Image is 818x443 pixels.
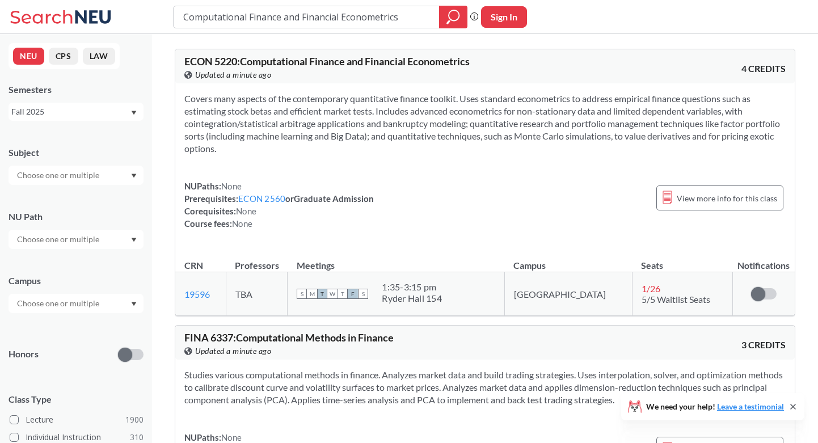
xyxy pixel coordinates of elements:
[504,272,632,316] td: [GEOGRAPHIC_DATA]
[184,55,470,67] span: ECON 5220 : Computational Finance and Financial Econometrics
[9,348,39,361] p: Honors
[317,289,327,299] span: T
[125,414,144,426] span: 1900
[184,369,786,406] section: Studies various computational methods in finance. Analyzes market data and build trading strategi...
[741,339,786,351] span: 3 CREDITS
[226,272,287,316] td: TBA
[9,230,144,249] div: Dropdown arrow
[11,233,107,246] input: Choose one or multiple
[9,393,144,406] span: Class Type
[232,218,252,229] span: None
[195,69,271,81] span: Updated a minute ago
[236,206,256,216] span: None
[481,6,527,28] button: Sign In
[646,403,784,411] span: We need your help!
[642,294,710,305] span: 5/5 Waitlist Seats
[131,111,137,115] svg: Dropdown arrow
[221,181,242,191] span: None
[9,294,144,313] div: Dropdown arrow
[11,297,107,310] input: Choose one or multiple
[439,6,467,28] div: magnifying glass
[10,412,144,427] label: Lecture
[504,248,632,272] th: Campus
[358,289,368,299] span: S
[195,345,271,357] span: Updated a minute ago
[382,293,442,304] div: Ryder Hall 154
[131,174,137,178] svg: Dropdown arrow
[184,289,210,299] a: 19596
[9,103,144,121] div: Fall 2025Dropdown arrow
[717,402,784,411] a: Leave a testimonial
[184,259,203,272] div: CRN
[11,168,107,182] input: Choose one or multiple
[182,7,431,27] input: Class, professor, course number, "phrase"
[338,289,348,299] span: T
[226,248,287,272] th: Professors
[9,166,144,185] div: Dropdown arrow
[184,331,394,344] span: FINA 6337 : Computational Methods in Finance
[348,289,358,299] span: F
[632,248,733,272] th: Seats
[13,48,44,65] button: NEU
[288,248,504,272] th: Meetings
[221,432,242,442] span: None
[184,92,786,155] section: Covers many aspects of the contemporary quantitative finance toolkit. Uses standard econometrics ...
[733,248,795,272] th: Notifications
[9,275,144,287] div: Campus
[382,281,442,293] div: 1:35 - 3:15 pm
[307,289,317,299] span: M
[327,289,338,299] span: W
[9,146,144,159] div: Subject
[677,191,777,205] span: View more info for this class
[131,238,137,242] svg: Dropdown arrow
[297,289,307,299] span: S
[11,106,130,118] div: Fall 2025
[238,193,285,204] a: ECON 2560
[184,180,374,230] div: NUPaths: Prerequisites: or Graduate Admission Corequisites: Course fees:
[9,83,144,96] div: Semesters
[83,48,115,65] button: LAW
[446,9,460,25] svg: magnifying glass
[642,283,660,294] span: 1 / 26
[49,48,78,65] button: CPS
[741,62,786,75] span: 4 CREDITS
[131,302,137,306] svg: Dropdown arrow
[9,210,144,223] div: NU Path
